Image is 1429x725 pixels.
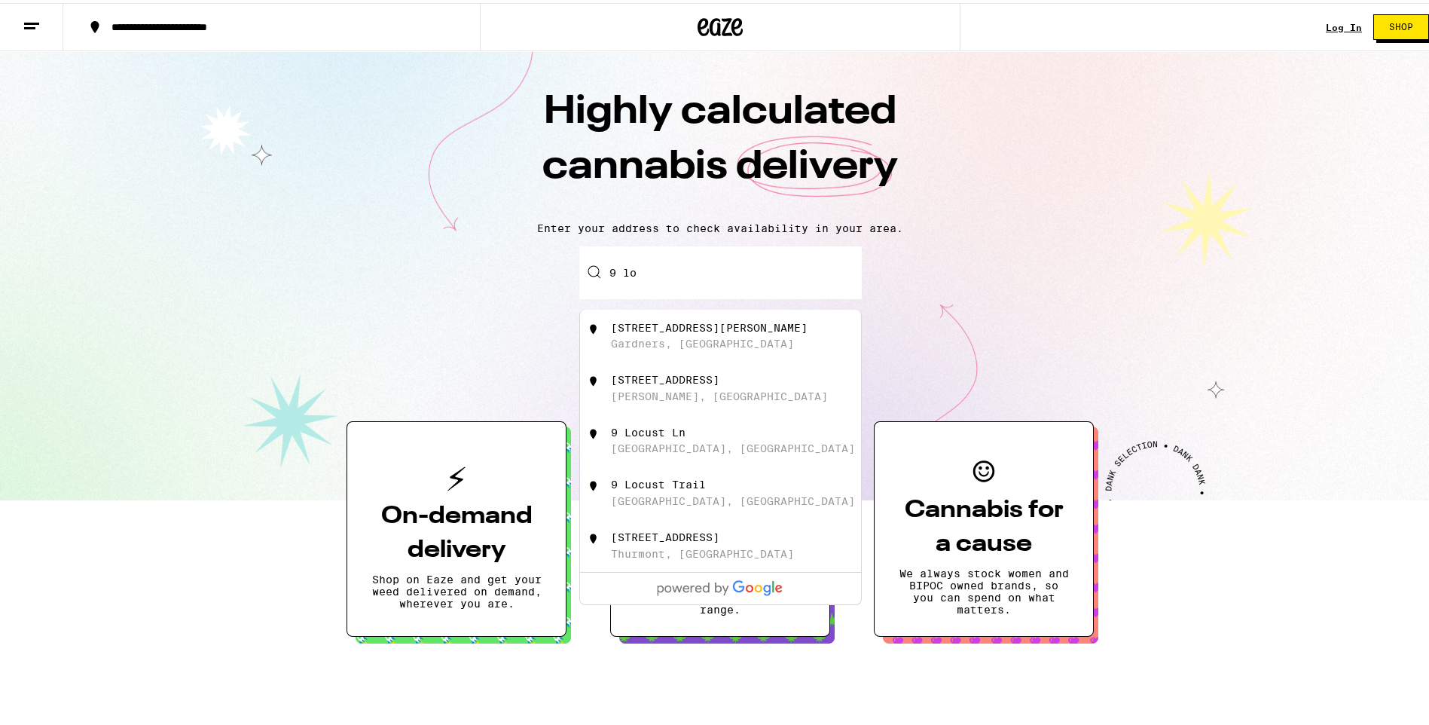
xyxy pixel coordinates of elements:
div: 9 Locust Trail [611,476,706,488]
div: Thurmont, [GEOGRAPHIC_DATA] [611,545,794,557]
div: [STREET_ADDRESS] [611,371,719,383]
img: 9 Locust Ln [586,424,601,439]
input: Enter your delivery address [579,243,862,296]
h3: On-demand delivery [371,497,542,564]
img: 9 Logan Drive [586,319,601,334]
span: Shop [1389,20,1413,29]
div: [GEOGRAPHIC_DATA], [GEOGRAPHIC_DATA] [611,492,855,504]
div: Gardners, [GEOGRAPHIC_DATA] [611,335,794,347]
span: Hi. Need any help? [9,11,108,23]
button: Cannabis for a causeWe always stock women and BIPOC owned brands, so you can spend on what matters. [874,418,1094,634]
h3: Cannabis for a cause [899,491,1069,558]
p: We always stock women and BIPOC owned brands, so you can spend on what matters. [899,564,1069,613]
div: [PERSON_NAME], [GEOGRAPHIC_DATA] [611,387,828,399]
div: [GEOGRAPHIC_DATA], [GEOGRAPHIC_DATA] [611,439,855,451]
div: 9 Locust Ln [611,424,685,436]
button: Shop [1373,11,1429,37]
h1: Highly calculated cannabis delivery [456,82,984,207]
img: 9 Locust Trail [586,476,601,491]
p: Enter your address to check availability in your area. [15,219,1425,231]
div: [STREET_ADDRESS] [611,528,719,540]
button: On-demand deliveryShop on Eaze and get your weed delivered on demand, wherever you are. [347,418,566,634]
img: 9 Locust Drive [586,528,601,543]
div: [STREET_ADDRESS][PERSON_NAME] [611,319,808,331]
a: Log In [1326,20,1362,29]
img: 9 Lower Drive [586,371,601,386]
p: Shop on Eaze and get your weed delivered on demand, wherever you are. [371,571,542,607]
